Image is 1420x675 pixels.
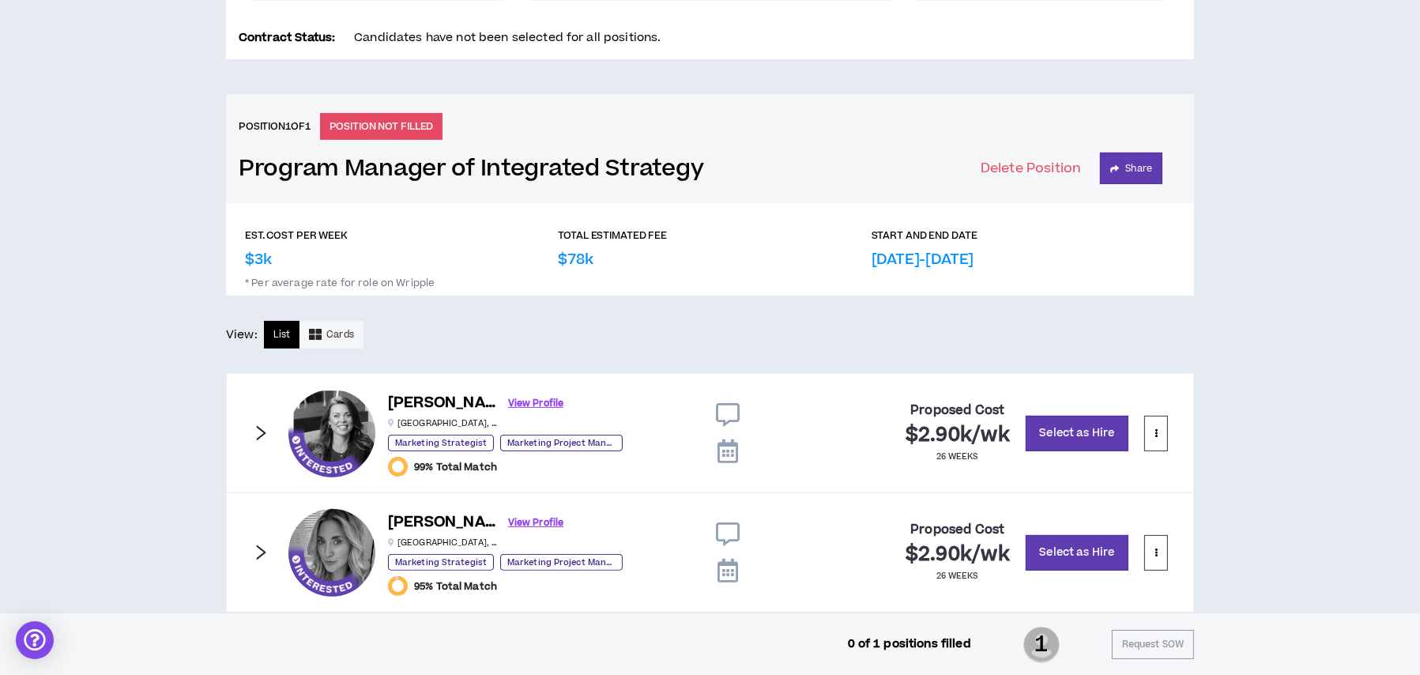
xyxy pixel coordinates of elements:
[288,390,375,477] div: Melanie A.
[500,554,623,571] p: Marketing Project Manager
[508,509,563,537] a: View Profile
[936,451,979,463] p: 26 weeks
[252,424,269,442] span: right
[936,570,979,583] p: 26 weeks
[558,249,593,270] p: $78k
[299,321,363,349] button: Cards
[1023,625,1060,665] span: 1
[226,326,258,344] p: View:
[848,635,971,653] p: 0 of 1 positions filled
[388,554,494,571] p: Marketing Strategist
[239,155,703,183] a: Program Manager of Integrated Strategy
[252,544,269,561] span: right
[910,403,1004,418] h4: Proposed Cost
[872,228,977,243] p: START AND END DATE
[1026,416,1128,451] button: Select as Hire
[388,435,494,451] p: Marketing Strategist
[981,153,1081,184] button: Delete Position
[16,621,54,659] div: Open Intercom Messenger
[558,228,667,243] p: TOTAL ESTIMATED FEE
[1112,630,1194,659] button: Request SOW
[872,249,974,270] p: [DATE]-[DATE]
[910,522,1004,537] h4: Proposed Cost
[320,113,443,140] p: POSITION NOT FILLED
[388,511,499,534] h6: [PERSON_NAME]
[245,228,348,243] p: EST. COST PER WEEK
[906,541,1010,568] span: $2.90k / wk
[1100,153,1162,184] button: Share
[388,537,499,549] p: [GEOGRAPHIC_DATA] , [GEOGRAPHIC_DATA]
[388,417,499,429] p: [GEOGRAPHIC_DATA] , [GEOGRAPHIC_DATA]
[239,29,335,47] p: Contract Status:
[500,435,623,451] p: Marketing Project Manager
[414,580,497,593] span: 95% Total Match
[354,29,661,46] span: Candidates have not been selected for all positions.
[326,327,354,342] span: Cards
[508,390,563,417] a: View Profile
[906,421,1010,449] span: $2.90k / wk
[1026,535,1128,571] button: Select as Hire
[239,119,311,134] h6: Position 1 of 1
[288,509,375,596] div: Marissa R.
[245,249,271,270] p: $3k
[414,461,497,473] span: 99% Total Match
[388,392,499,415] h6: [PERSON_NAME]
[245,270,1175,289] p: * Per average rate for role on Wripple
